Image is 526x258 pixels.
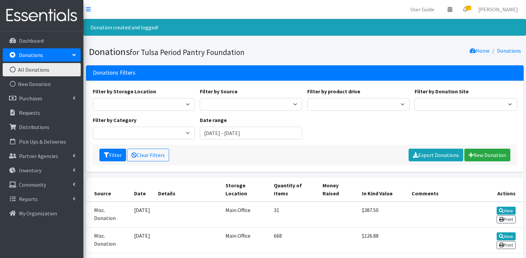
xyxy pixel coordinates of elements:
[270,202,319,228] td: 31
[19,167,41,174] p: Inventory
[3,120,81,134] a: Distributions
[221,202,270,228] td: Main Office
[130,227,154,253] td: [DATE]
[3,34,81,47] a: Dashboard
[200,116,227,124] label: Date range
[405,3,440,16] a: User Guide
[19,52,43,58] p: Donations
[319,177,358,202] th: Money Raised
[19,138,66,145] p: Pick Ups & Deliveries
[3,63,81,76] a: All Donations
[358,202,408,228] td: $387.50
[473,3,523,16] a: [PERSON_NAME]
[270,177,319,202] th: Quantity of Items
[93,116,136,124] label: Filter by Category
[3,92,81,105] a: Purchases
[475,177,523,202] th: Actions
[3,207,81,220] a: My Organization
[200,127,302,139] input: January 1, 2011 - December 31, 2011
[3,178,81,191] a: Community
[3,164,81,177] a: Inventory
[3,48,81,62] a: Donations
[86,177,130,202] th: Source
[3,192,81,206] a: Reports
[19,95,42,102] p: Purchases
[221,177,270,202] th: Storage Location
[93,69,135,76] h3: Donations Filters
[86,202,130,228] td: Misc. Donation
[465,6,471,10] span: 17
[86,227,130,253] td: Misc. Donation
[270,227,319,253] td: 668
[99,149,126,161] button: Filter
[19,210,57,217] p: My Organization
[89,46,303,58] h1: Donations
[127,149,169,161] a: Clear Filters
[19,124,49,130] p: Distributions
[221,227,270,253] td: Main Office
[3,4,81,27] img: HumanEssentials
[19,37,44,44] p: Dashboard
[464,149,510,161] a: New Donation
[130,47,244,57] small: for Tulsa Period Pantry Foundation
[200,87,237,95] label: Filter by Source
[307,87,360,95] label: Filter by product drive
[154,177,221,202] th: Details
[19,196,38,202] p: Reports
[3,135,81,148] a: Pick Ups & Deliveries
[409,149,463,161] a: Export Donations
[358,227,408,253] td: $126.88
[130,177,154,202] th: Date
[93,87,156,95] label: Filter by Storage Location
[3,106,81,119] a: Requests
[358,177,408,202] th: In Kind Value
[130,202,154,228] td: [DATE]
[497,47,521,54] a: Donations
[497,232,516,240] a: View
[3,149,81,163] a: Partner Agencies
[408,177,475,202] th: Comments
[497,215,516,223] a: Print
[458,3,473,16] a: 17
[19,109,40,116] p: Requests
[19,153,58,159] p: Partner Agencies
[497,241,516,249] a: Print
[415,87,469,95] label: Filter by Donation Site
[83,19,526,36] div: Donation created and logged!
[470,47,490,54] a: Home
[19,181,46,188] p: Community
[497,207,516,215] a: View
[3,77,81,91] a: New Donation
